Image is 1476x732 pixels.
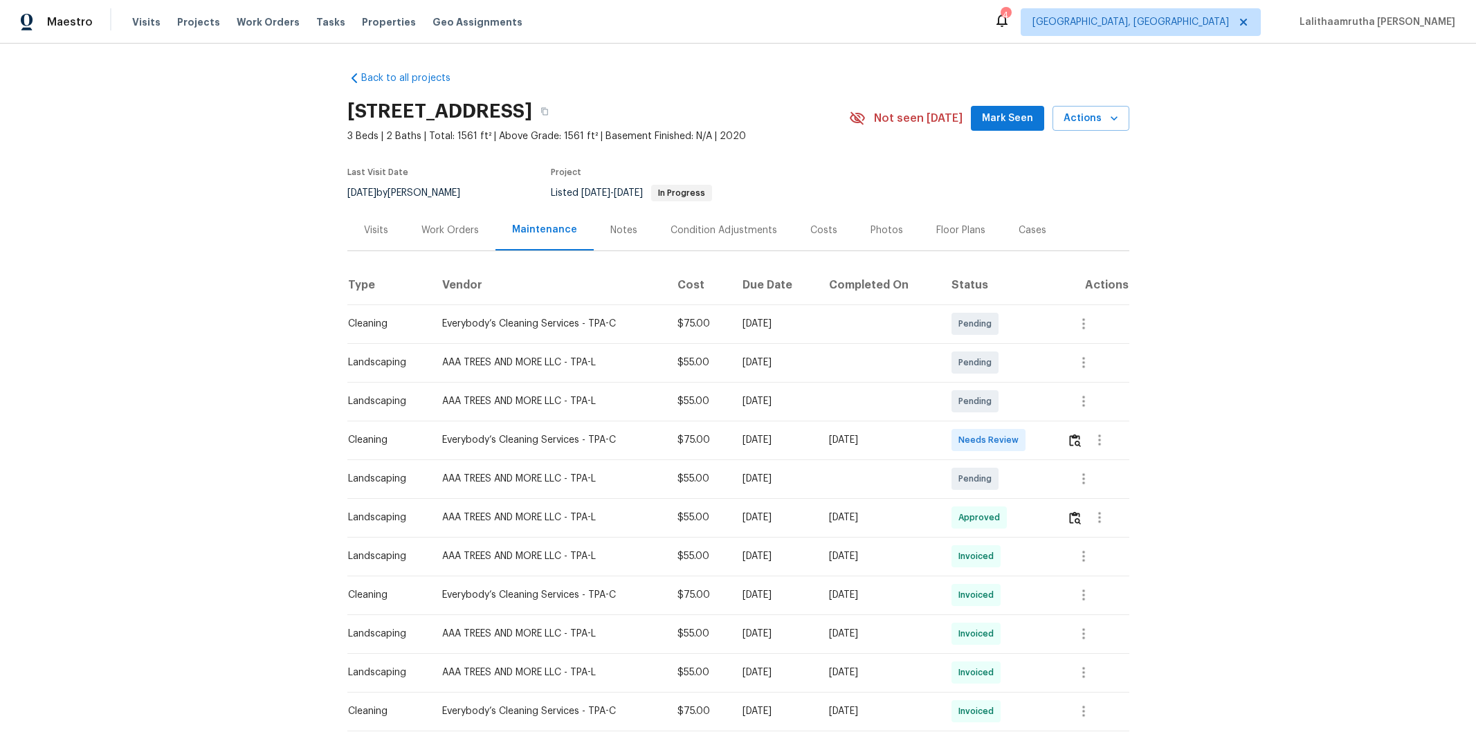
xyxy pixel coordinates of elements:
div: [DATE] [742,317,807,331]
div: by [PERSON_NAME] [347,185,477,201]
span: Listed [551,188,712,198]
div: Everybody’s Cleaning Services - TPA-C [442,704,655,718]
div: Maintenance [512,223,577,237]
th: Due Date [731,266,818,304]
div: AAA TREES AND MORE LLC - TPA-L [442,472,655,486]
div: Landscaping [348,356,420,369]
span: Actions [1064,110,1118,127]
span: Geo Assignments [432,15,522,29]
span: Invoiced [958,588,999,602]
span: Invoiced [958,627,999,641]
div: Landscaping [348,549,420,563]
div: [DATE] [829,666,929,679]
span: Approved [958,511,1005,524]
div: AAA TREES AND MORE LLC - TPA-L [442,627,655,641]
span: Work Orders [237,15,300,29]
div: $55.00 [677,394,721,408]
div: Photos [871,223,903,237]
div: AAA TREES AND MORE LLC - TPA-L [442,394,655,408]
div: Visits [364,223,388,237]
img: Review Icon [1069,511,1081,524]
span: Invoiced [958,704,999,718]
span: Projects [177,15,220,29]
span: Invoiced [958,549,999,563]
div: Work Orders [421,223,479,237]
div: Landscaping [348,394,420,408]
span: Needs Review [958,433,1024,447]
span: Pending [958,317,997,331]
span: Last Visit Date [347,168,408,176]
div: Landscaping [348,511,420,524]
div: Cleaning [348,433,420,447]
div: Cleaning [348,588,420,602]
div: Cases [1019,223,1046,237]
div: [DATE] [742,511,807,524]
div: $55.00 [677,627,721,641]
span: Pending [958,472,997,486]
div: Landscaping [348,666,420,679]
div: [DATE] [742,627,807,641]
div: AAA TREES AND MORE LLC - TPA-L [442,356,655,369]
div: $55.00 [677,356,721,369]
span: Properties [362,15,416,29]
div: Notes [610,223,637,237]
div: Everybody’s Cleaning Services - TPA-C [442,588,655,602]
button: Actions [1053,106,1129,131]
span: In Progress [653,189,711,197]
span: Lalithaamrutha [PERSON_NAME] [1294,15,1455,29]
th: Actions [1056,266,1129,304]
div: Floor Plans [936,223,985,237]
button: Review Icon [1067,501,1083,534]
div: Everybody’s Cleaning Services - TPA-C [442,433,655,447]
div: $55.00 [677,511,721,524]
div: AAA TREES AND MORE LLC - TPA-L [442,666,655,679]
span: - [581,188,643,198]
div: Landscaping [348,472,420,486]
span: Not seen [DATE] [874,111,963,125]
span: Pending [958,356,997,369]
div: [DATE] [742,394,807,408]
div: [DATE] [742,472,807,486]
div: $55.00 [677,549,721,563]
span: [DATE] [614,188,643,198]
div: [DATE] [742,356,807,369]
button: Copy Address [532,99,557,124]
th: Vendor [431,266,666,304]
div: [DATE] [742,666,807,679]
div: $55.00 [677,472,721,486]
div: Landscaping [348,627,420,641]
span: [GEOGRAPHIC_DATA], [GEOGRAPHIC_DATA] [1032,15,1229,29]
span: Tasks [316,17,345,27]
th: Completed On [818,266,940,304]
div: $75.00 [677,317,721,331]
th: Cost [666,266,732,304]
div: [DATE] [829,704,929,718]
div: 4 [1001,8,1010,22]
div: AAA TREES AND MORE LLC - TPA-L [442,549,655,563]
button: Mark Seen [971,106,1044,131]
div: Cleaning [348,704,420,718]
span: Pending [958,394,997,408]
span: [DATE] [347,188,376,198]
th: Status [940,266,1056,304]
div: $75.00 [677,588,721,602]
h2: [STREET_ADDRESS] [347,104,532,118]
span: 3 Beds | 2 Baths | Total: 1561 ft² | Above Grade: 1561 ft² | Basement Finished: N/A | 2020 [347,129,849,143]
div: [DATE] [829,549,929,563]
span: Project [551,168,581,176]
a: Back to all projects [347,71,480,85]
div: $75.00 [677,704,721,718]
div: Costs [810,223,837,237]
div: $55.00 [677,666,721,679]
span: [DATE] [581,188,610,198]
div: AAA TREES AND MORE LLC - TPA-L [442,511,655,524]
div: Condition Adjustments [671,223,777,237]
div: [DATE] [829,588,929,602]
div: [DATE] [829,511,929,524]
div: [DATE] [829,627,929,641]
div: [DATE] [742,433,807,447]
div: $75.00 [677,433,721,447]
th: Type [347,266,431,304]
div: [DATE] [742,549,807,563]
button: Review Icon [1067,423,1083,457]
